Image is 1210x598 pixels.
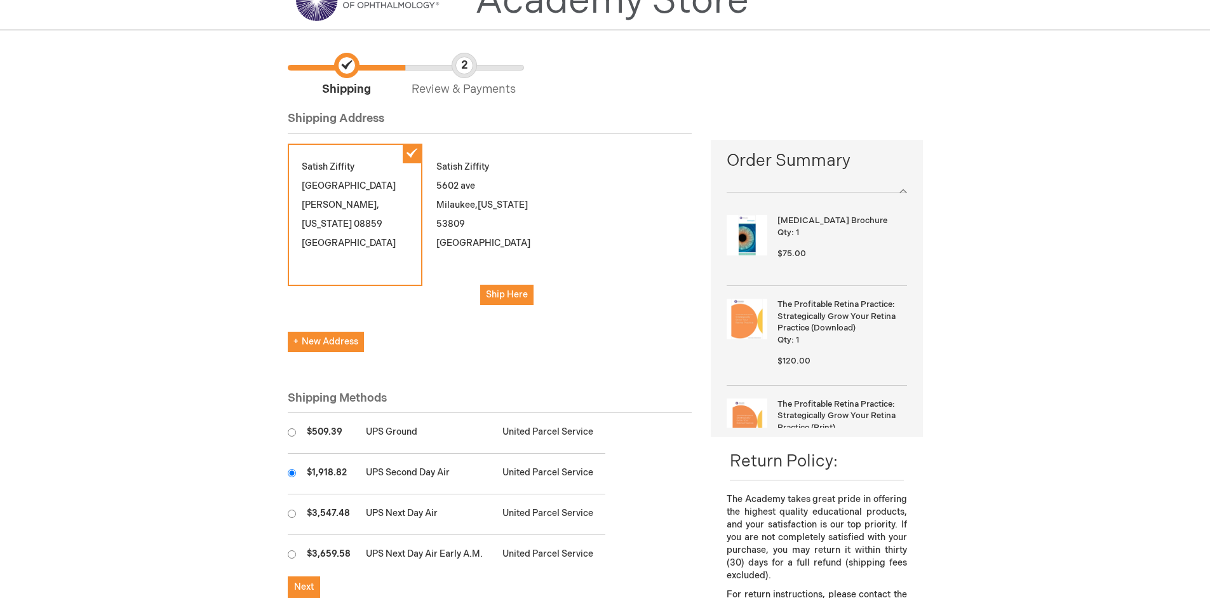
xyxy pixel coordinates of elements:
[293,336,358,347] span: New Address
[307,548,351,559] span: $3,659.58
[777,228,791,238] span: Qty
[777,299,903,334] strong: The Profitable Retina Practice: Strategically Grow Your Retina Practice (Download)
[360,535,496,576] td: UPS Next Day Air Early A.M.
[727,149,906,179] span: Order Summary
[727,215,767,255] img: Amblyopia Brochure
[475,200,478,210] span: ,
[478,200,528,210] span: [US_STATE]
[360,454,496,494] td: UPS Second Day Air
[307,508,350,519] span: $3,547.48
[288,144,422,286] div: Satish Ziffity [GEOGRAPHIC_DATA] [PERSON_NAME] 08859 [GEOGRAPHIC_DATA]
[727,299,767,339] img: The Profitable Retina Practice: Strategically Grow Your Retina Practice (Download)
[288,53,405,98] span: Shipping
[377,200,379,210] span: ,
[307,467,347,478] span: $1,918.82
[496,494,605,535] td: United Parcel Service
[796,335,799,345] span: 1
[302,219,352,229] span: [US_STATE]
[777,215,903,227] strong: [MEDICAL_DATA] Brochure
[777,398,903,434] strong: The Profitable Retina Practice: Strategically Grow Your Retina Practice (Print)
[307,426,342,437] span: $509.39
[288,111,692,134] div: Shipping Address
[288,390,692,414] div: Shipping Methods
[727,493,906,582] p: The Academy takes great pride in offering the highest quality educational products, and your sati...
[288,332,364,352] button: New Address
[480,285,534,305] button: Ship Here
[777,248,806,259] span: $75.00
[496,535,605,576] td: United Parcel Service
[422,144,557,319] div: Satish Ziffity 5602 ave Milaukee 53809 [GEOGRAPHIC_DATA]
[360,413,496,454] td: UPS Ground
[730,452,838,472] span: Return Policy:
[288,576,320,598] button: Next
[727,398,767,439] img: The Profitable Retina Practice: Strategically Grow Your Retina Practice (Print)
[294,581,314,592] span: Next
[496,413,605,454] td: United Parcel Service
[486,289,528,300] span: Ship Here
[360,494,496,535] td: UPS Next Day Air
[796,228,799,238] span: 1
[405,53,523,98] span: Review & Payments
[496,454,605,494] td: United Parcel Service
[777,356,810,366] span: $120.00
[777,335,791,345] span: Qty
